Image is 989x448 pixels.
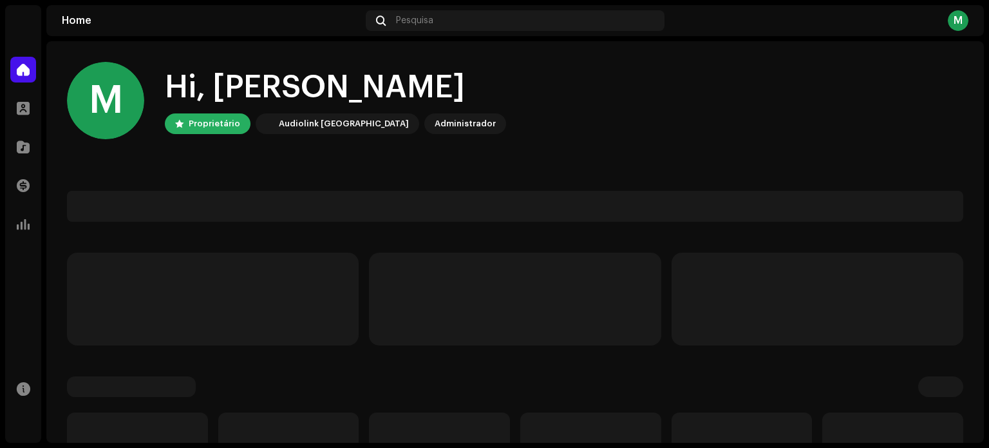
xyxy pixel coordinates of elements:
div: M [948,10,968,31]
div: M [67,62,144,139]
div: Proprietário [189,116,240,131]
span: Pesquisa [396,15,433,26]
div: Home [62,15,361,26]
div: Hi, [PERSON_NAME] [165,67,506,108]
div: Audiolink [GEOGRAPHIC_DATA] [279,116,409,131]
div: Administrador [435,116,496,131]
img: 730b9dfe-18b5-4111-b483-f30b0c182d82 [258,116,274,131]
